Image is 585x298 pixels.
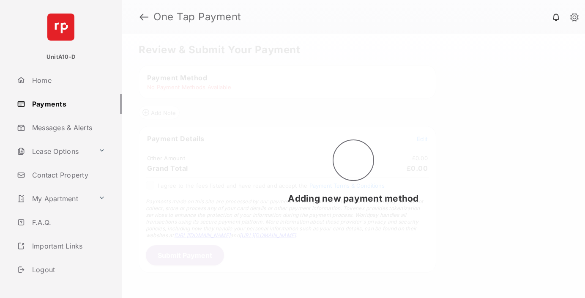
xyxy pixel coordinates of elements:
a: Contact Property [14,165,122,185]
a: Messages & Alerts [14,118,122,138]
a: Home [14,70,122,90]
a: Payments [14,94,122,114]
a: Logout [14,260,122,280]
img: svg+xml;base64,PHN2ZyB4bWxucz0iaHR0cDovL3d3dy53My5vcmcvMjAwMC9zdmciIHdpZHRoPSI2NCIgaGVpZ2h0PSI2NC... [47,14,74,41]
a: My Apartment [14,189,95,209]
a: Lease Options [14,141,95,161]
a: F.A.Q. [14,212,122,232]
p: UnitA10-D [46,53,75,61]
span: Adding new payment method [288,193,418,204]
strong: One Tap Payment [153,12,241,22]
a: Important Links [14,236,109,256]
